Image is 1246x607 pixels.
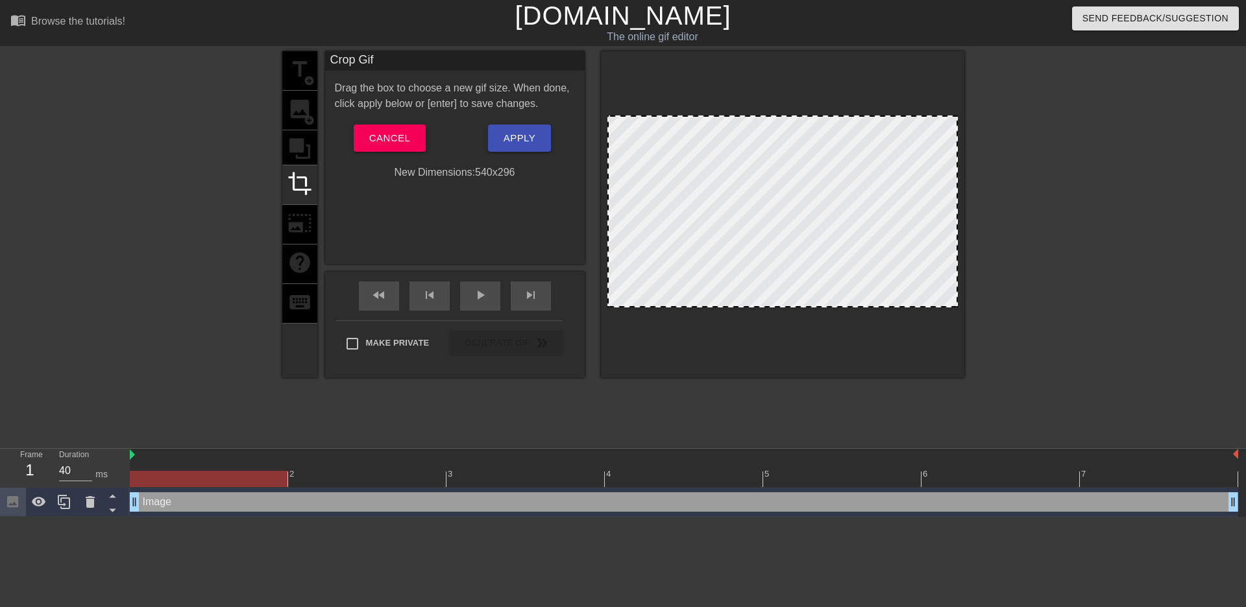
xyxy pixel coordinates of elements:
div: 2 [289,468,297,481]
button: Apply [488,125,551,152]
div: 3 [448,468,455,481]
div: ms [95,468,108,481]
img: bound-end.png [1233,449,1238,459]
span: drag_handle [128,495,141,508]
span: play_arrow [472,287,488,303]
a: [DOMAIN_NAME] [515,1,731,30]
span: crop [287,171,312,196]
div: Frame [10,449,49,486]
button: Send Feedback/Suggestion [1072,6,1239,30]
button: Cancel [354,125,426,152]
a: Browse the tutorials! [10,12,125,32]
span: Apply [504,130,535,147]
span: Send Feedback/Suggestion [1082,10,1228,27]
span: Cancel [369,130,410,147]
div: 4 [606,468,613,481]
span: drag_handle [1227,495,1240,508]
span: Make Private [366,337,430,350]
span: fast_rewind [371,287,387,303]
span: skip_next [523,287,539,303]
label: Duration [59,451,89,459]
div: 5 [764,468,772,481]
div: 1 [20,458,40,482]
div: The online gif editor [422,29,883,45]
div: Crop Gif [325,51,585,71]
div: Drag the box to choose a new gif size. When done, click apply below or [enter] to save changes. [325,80,585,112]
span: skip_previous [422,287,437,303]
div: 7 [1081,468,1088,481]
div: 6 [923,468,930,481]
span: menu_book [10,12,26,28]
div: Browse the tutorials! [31,16,125,27]
div: New Dimensions: 540 x 296 [325,165,585,180]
